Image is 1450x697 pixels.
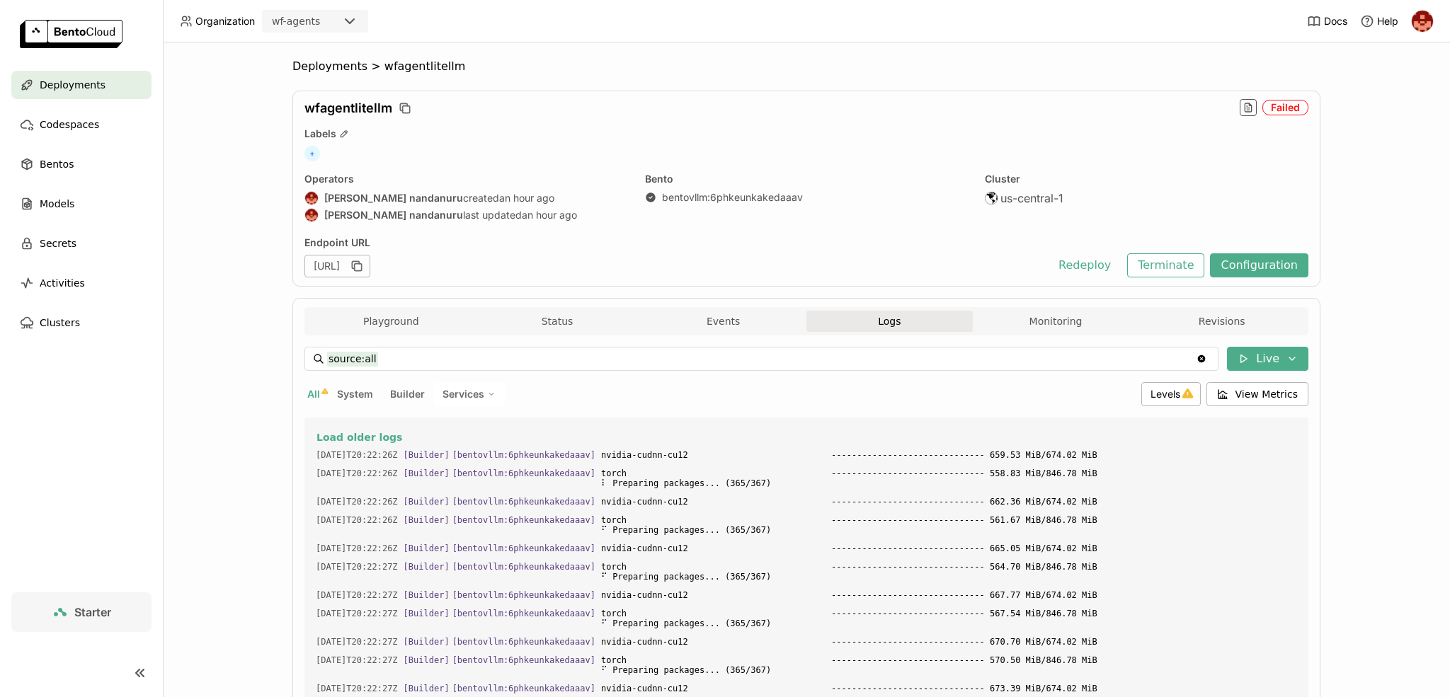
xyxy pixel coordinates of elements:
span: Logs [878,315,901,328]
div: Help [1360,14,1398,28]
span: Organization [195,15,255,28]
a: Secrets [11,229,152,258]
button: System [334,385,376,403]
div: created [304,191,628,205]
a: Docs [1307,14,1347,28]
button: Terminate [1127,253,1204,277]
div: Labels [304,127,1308,140]
div: wf-agents [272,14,320,28]
span: Codespaces [40,116,99,133]
span: All [307,388,320,400]
span: [bentovllm:6phkeunkakedaaav] [452,684,595,693]
span: Bentos [40,156,74,173]
span: 2025-10-15T20:22:27.018Z [316,587,398,603]
span: Deployments [292,59,367,74]
span: nvidia-cudnn-cu12 ------------------------------ 659.53 MiB/674.02 MiB [601,447,1297,463]
span: [Builder] [404,609,450,618]
span: Docs [1324,15,1347,28]
span: torch ------------------------------ 561.67 MiB/846.78 MiB ⠋ Preparing packages... (365/367) [601,512,1297,538]
img: logo [20,20,122,48]
div: Levels [1141,382,1201,406]
span: 2025-10-15T20:22:26.968Z [316,512,398,528]
span: [Builder] [404,450,450,460]
span: 2025-10-15T20:22:26.918Z [316,466,398,481]
span: Activities [40,275,85,292]
span: [Builder] [404,684,450,693]
img: prasanth nandanuru [305,192,318,205]
button: Status [474,311,641,332]
div: Bento [645,173,969,185]
span: Models [40,195,74,212]
a: Clusters [11,309,152,337]
span: Load older logs [316,431,402,444]
span: Help [1377,15,1398,28]
button: Revisions [1138,311,1305,332]
a: Starter [11,592,152,632]
img: prasanth nandanuru [1412,11,1433,32]
div: last updated [304,208,628,222]
span: [bentovllm:6phkeunkakedaaav] [452,590,595,600]
a: Bentos [11,150,152,178]
div: Services [433,382,505,406]
button: Configuration [1210,253,1308,277]
span: torch ------------------------------ 558.83 MiB/846.78 MiB ⠇ Preparing packages... (365/367) [601,466,1297,491]
span: 2025-10-15T20:22:27.018Z [316,559,398,575]
span: 2025-10-15T20:22:27.068Z [316,606,398,621]
div: Operators [304,173,628,185]
span: [Builder] [404,468,450,478]
span: [bentovllm:6phkeunkakedaaav] [452,637,595,647]
nav: Breadcrumbs navigation [292,59,1320,74]
div: Cluster [985,173,1308,185]
button: Monitoring [973,311,1139,332]
strong: [PERSON_NAME] nandanuru [324,192,463,205]
span: [Builder] [404,497,450,507]
input: Search [327,347,1196,370]
span: 2025-10-15T20:22:26.968Z [316,541,398,556]
span: Clusters [40,314,80,331]
span: torch ------------------------------ 564.70 MiB/846.78 MiB ⠋ Preparing packages... (365/367) [601,559,1297,584]
span: Levels [1151,388,1180,400]
span: [bentovllm:6phkeunkakedaaav] [452,497,595,507]
span: [bentovllm:6phkeunkakedaaav] [452,450,595,460]
span: 2025-10-15T20:22:27.068Z [316,634,398,650]
span: Secrets [40,235,76,252]
span: > [367,59,384,74]
span: [bentovllm:6phkeunkakedaaav] [452,609,595,618]
span: [Builder] [404,590,450,600]
button: View Metrics [1206,382,1309,406]
button: Load older logs [316,429,1297,446]
button: Live [1227,347,1308,371]
div: Failed [1262,100,1308,115]
span: Starter [74,605,111,619]
a: Activities [11,269,152,297]
input: Selected wf-agents. [321,15,323,29]
span: 2025-10-15T20:22:27.119Z [316,652,398,668]
span: an hour ago [522,209,577,221]
span: wfagentlitellm [304,100,392,116]
span: + [304,146,320,161]
strong: [PERSON_NAME] nandanuru [324,209,463,221]
a: Codespaces [11,110,152,139]
span: [Builder] [404,637,450,647]
span: [bentovllm:6phkeunkakedaaav] [452,655,595,665]
span: us-central-1 [1000,191,1063,205]
span: wfagentlitellm [384,59,465,74]
span: [Builder] [404,655,450,665]
span: nvidia-cudnn-cu12 ------------------------------ 665.05 MiB/674.02 MiB [601,541,1297,556]
img: prasanth nandanuru [305,209,318,221]
span: [bentovllm:6phkeunkakedaaav] [452,468,595,478]
span: [Builder] [404,562,450,572]
a: Models [11,190,152,218]
span: torch ------------------------------ 570.50 MiB/846.78 MiB ⠋ Preparing packages... (365/367) [601,652,1297,678]
button: Builder [387,385,428,403]
button: Events [640,311,806,332]
span: [Builder] [404,543,450,553]
span: View Metrics [1235,387,1298,401]
span: Builder [390,388,425,400]
span: an hour ago [499,192,554,205]
span: Deployments [40,76,105,93]
span: nvidia-cudnn-cu12 ------------------------------ 667.77 MiB/674.02 MiB [601,587,1297,603]
span: nvidia-cudnn-cu12 ------------------------------ 670.70 MiB/674.02 MiB [601,634,1297,650]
